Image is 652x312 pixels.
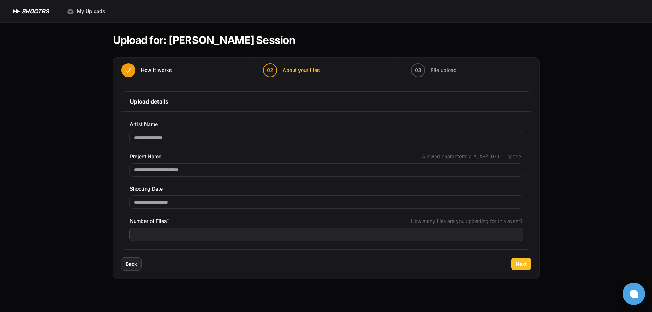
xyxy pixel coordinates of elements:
[141,67,172,74] span: How it works
[267,67,273,74] span: 02
[113,58,180,83] button: How it works
[22,7,49,15] h1: SHOOTRS
[511,258,531,270] button: Next
[11,7,49,15] a: SHOOTRS SHOOTRS
[130,120,158,128] span: Artist Name
[130,217,169,225] span: Number of Files
[415,67,421,74] span: 03
[113,34,295,46] h1: Upload for: [PERSON_NAME] Session
[77,8,105,15] span: My Uploads
[403,58,465,83] button: 03 File upload
[130,97,523,106] h3: Upload details
[130,185,163,193] span: Shooting Date
[121,258,141,270] button: Back
[431,67,457,74] span: File upload
[130,152,161,161] span: Project Name
[63,5,109,18] a: My Uploads
[11,7,22,15] img: SHOOTRS
[126,260,137,267] span: Back
[516,260,527,267] span: Next
[411,218,523,225] span: How many files are you uploading for this event?
[283,67,320,74] span: About your files
[623,283,645,305] button: Open chat window
[255,58,328,83] button: 02 About your files
[422,153,523,160] span: Allowed characters: a-z, A-Z, 0-9, -, space.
